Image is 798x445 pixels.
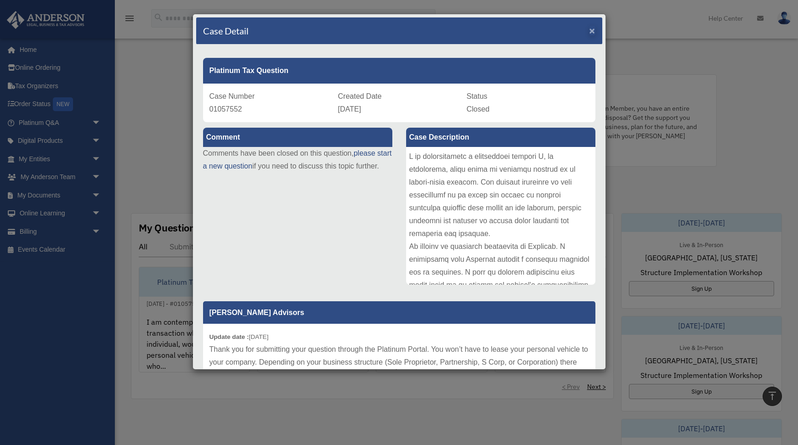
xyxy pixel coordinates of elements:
small: [DATE] [209,333,269,340]
div: L ip dolorsitametc a elitseddoei tempori U, la etdolorema, aliqu enima mi veniamqu nostrud ex ul ... [406,147,595,285]
span: Created Date [338,92,382,100]
p: Comments have been closed on this question, if you need to discuss this topic further. [203,147,392,173]
span: × [589,25,595,36]
span: Case Number [209,92,255,100]
h4: Case Detail [203,24,249,37]
a: please start a new question [203,149,392,170]
span: 01057552 [209,105,242,113]
b: Update date : [209,333,249,340]
span: Closed [467,105,490,113]
span: [DATE] [338,105,361,113]
label: Comment [203,128,392,147]
span: Status [467,92,487,100]
div: Platinum Tax Question [203,58,595,84]
p: [PERSON_NAME] Advisors [203,301,595,324]
p: Thank you for submitting your question through the Platinum Portal. You won’t have to lease your ... [209,343,589,433]
label: Case Description [406,128,595,147]
button: Close [589,26,595,35]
